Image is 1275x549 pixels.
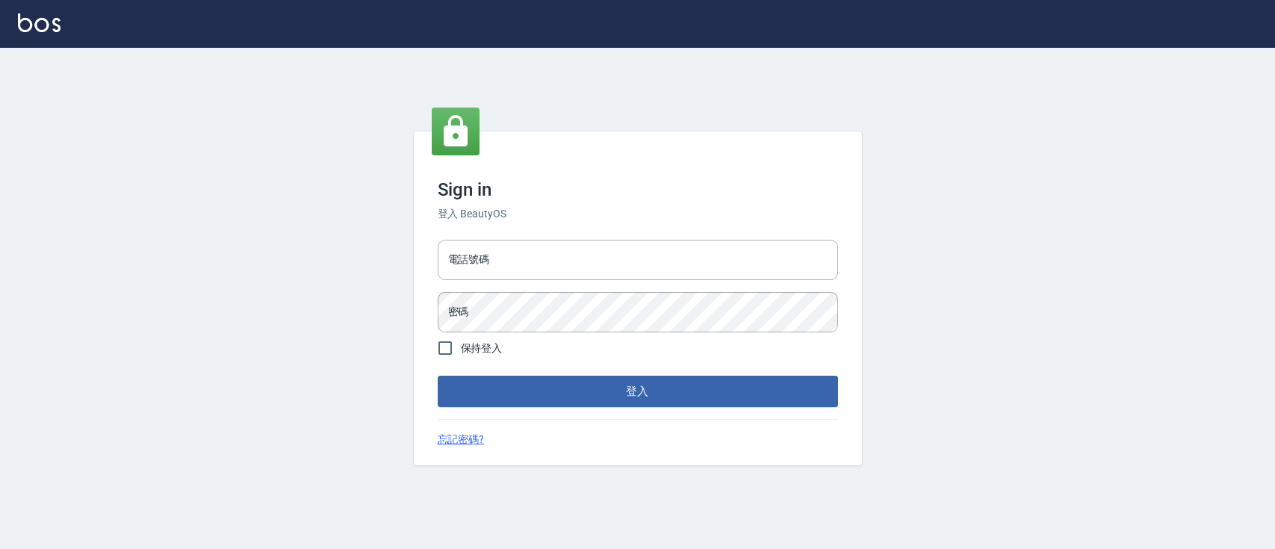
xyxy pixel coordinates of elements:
img: Logo [18,13,61,32]
h3: Sign in [438,179,838,200]
span: 保持登入 [461,341,503,356]
button: 登入 [438,376,838,407]
a: 忘記密碼? [438,432,485,447]
h6: 登入 BeautyOS [438,206,838,222]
